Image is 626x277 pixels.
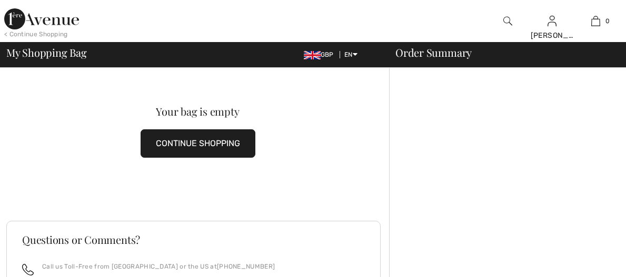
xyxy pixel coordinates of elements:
[605,16,610,26] span: 0
[574,15,617,27] a: 0
[548,16,557,26] a: Sign In
[304,51,338,58] span: GBP
[22,234,365,245] h3: Questions or Comments?
[531,30,573,41] div: [PERSON_NAME]
[6,47,87,58] span: My Shopping Bag
[22,264,34,275] img: call
[42,262,275,271] p: Call us Toll-Free from [GEOGRAPHIC_DATA] or the US at
[304,51,321,59] img: UK Pound
[141,129,255,158] button: CONTINUE SHOPPING
[591,15,600,27] img: My Bag
[4,29,68,39] div: < Continue Shopping
[344,51,357,58] span: EN
[503,15,512,27] img: search the website
[383,47,620,58] div: Order Summary
[217,263,275,270] a: [PHONE_NUMBER]
[548,15,557,27] img: My Info
[25,106,370,117] div: Your bag is empty
[4,8,79,29] img: 1ère Avenue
